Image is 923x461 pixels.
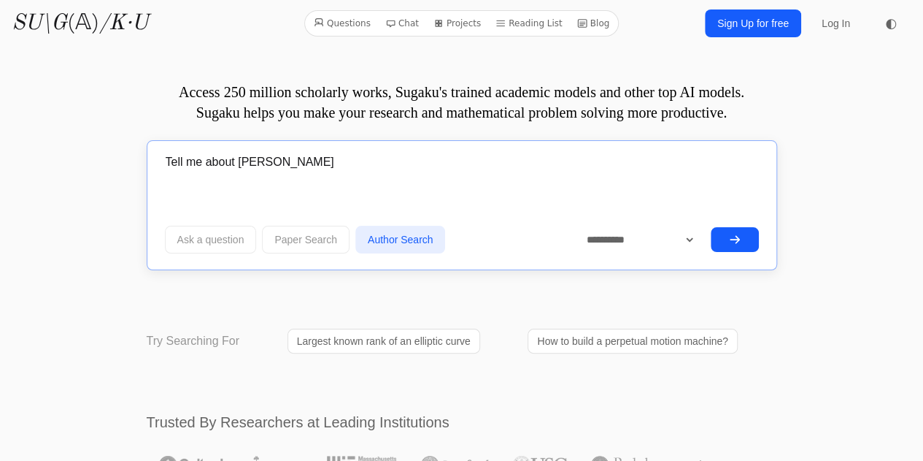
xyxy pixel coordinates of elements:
[428,14,487,33] a: Projects
[490,14,568,33] a: Reading List
[99,12,148,34] i: /K·U
[165,226,257,254] button: Ask a question
[308,14,376,33] a: Questions
[876,9,905,38] button: ◐
[379,14,425,33] a: Chat
[165,144,759,180] input: Ask me a question
[528,329,738,354] a: How to build a perpetual motion machine?
[12,10,148,37] a: SU\G(𝔸)/K·U
[287,329,480,354] a: Largest known rank of an elliptic curve
[147,82,777,123] p: Access 250 million scholarly works, Sugaku's trained academic models and other top AI models. Sug...
[571,14,616,33] a: Blog
[147,332,239,350] p: Try Searching For
[262,226,349,254] button: Paper Search
[705,9,801,37] a: Sign Up for free
[147,412,777,433] h2: Trusted By Researchers at Leading Institutions
[12,12,67,34] i: SU\G
[813,10,859,37] a: Log In
[355,226,446,254] button: Author Search
[885,17,897,30] span: ◐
